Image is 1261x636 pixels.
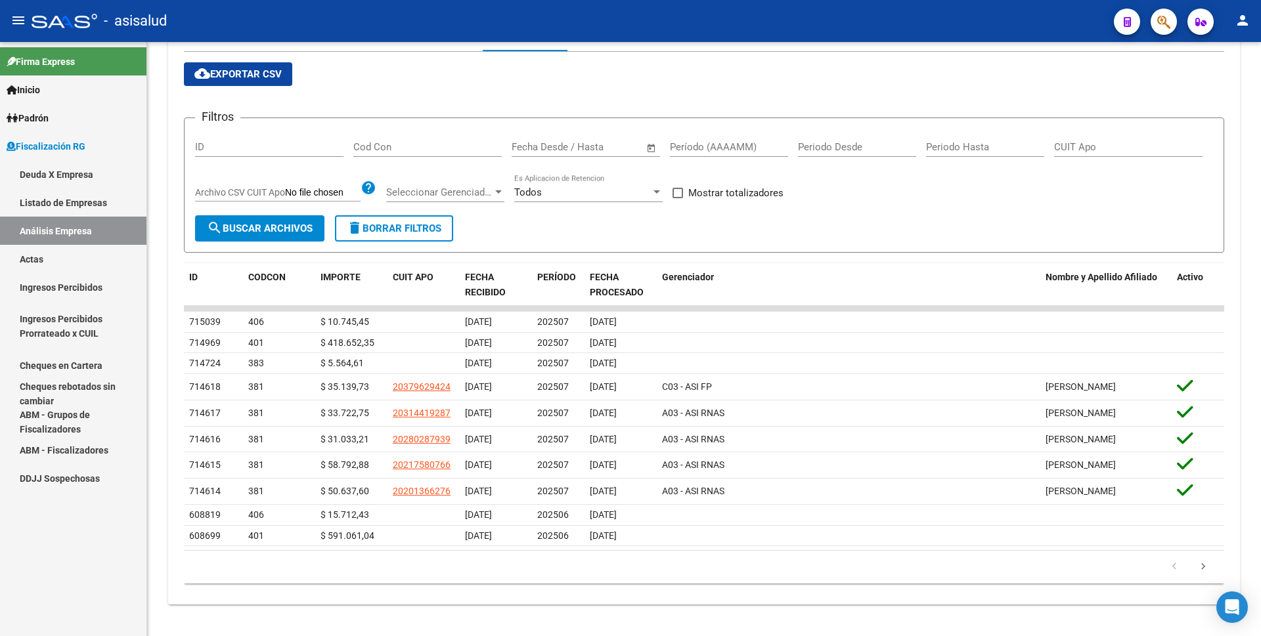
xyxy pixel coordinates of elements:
[321,408,369,418] span: $ 33.722,75
[195,187,285,198] span: Archivo CSV CUIT Apo
[321,381,369,392] span: $ 35.139,73
[537,408,569,418] span: 202507
[393,434,451,444] span: 20280287939
[590,358,617,368] span: [DATE]
[465,434,492,444] span: [DATE]
[248,381,264,392] span: 381
[465,486,492,496] span: [DATE]
[662,408,724,418] span: A03 - ASI RNAS
[184,62,292,86] button: Exportar CSV
[104,7,167,35] span: - asisalud
[537,486,569,496] span: 202507
[577,141,640,153] input: Fecha fin
[532,263,585,307] datatable-header-cell: PERÍODO
[248,358,264,368] span: 383
[393,459,451,470] span: 20217580766
[189,459,221,470] span: 714615
[537,509,569,520] span: 202506
[1172,263,1224,307] datatable-header-cell: Activo
[321,272,361,282] span: IMPORTE
[248,434,264,444] span: 381
[189,272,198,282] span: ID
[7,111,49,125] span: Padrón
[537,434,569,444] span: 202507
[393,272,433,282] span: CUIT APO
[321,316,369,327] span: $ 10.745,45
[189,434,221,444] span: 714616
[465,408,492,418] span: [DATE]
[321,530,374,541] span: $ 591.061,04
[662,272,714,282] span: Gerenciador
[537,358,569,368] span: 202507
[465,509,492,520] span: [DATE]
[590,459,617,470] span: [DATE]
[662,459,724,470] span: A03 - ASI RNAS
[189,316,221,327] span: 715039
[662,486,724,496] span: A03 - ASI RNAS
[465,272,506,297] span: FECHA RECIBIDO
[590,381,617,392] span: [DATE]
[194,68,282,80] span: Exportar CSV
[195,215,324,242] button: Buscar Archivos
[590,272,644,297] span: FECHA PROCESADO
[285,187,361,199] input: Archivo CSV CUIT Apo
[465,358,492,368] span: [DATE]
[7,54,75,69] span: Firma Express
[189,337,221,348] span: 714969
[321,358,364,368] span: $ 5.564,61
[1046,272,1157,282] span: Nombre y Apellido Afiliado
[321,486,369,496] span: $ 50.637,60
[315,263,387,307] datatable-header-cell: IMPORTE
[590,337,617,348] span: [DATE]
[189,530,221,541] span: 608699
[514,186,542,198] span: Todos
[662,381,712,392] span: C03 - ASI FP
[537,337,569,348] span: 202507
[590,316,617,327] span: [DATE]
[207,223,313,234] span: Buscar Archivos
[585,263,657,307] datatable-header-cell: FECHA PROCESADO
[248,337,264,348] span: 401
[321,434,369,444] span: $ 31.033,21
[1046,434,1116,444] span: [PERSON_NAME]
[657,263,1040,307] datatable-header-cell: Gerenciador
[590,486,617,496] span: [DATE]
[590,408,617,418] span: [DATE]
[248,509,264,520] span: 406
[195,108,240,126] h3: Filtros
[537,381,569,392] span: 202507
[393,381,451,392] span: 20379629424
[386,186,493,198] span: Seleccionar Gerenciador
[387,263,460,307] datatable-header-cell: CUIT APO
[347,220,363,236] mat-icon: delete
[189,509,221,520] span: 608819
[1046,381,1116,392] span: [PERSON_NAME]
[537,272,576,282] span: PERÍODO
[1235,12,1250,28] mat-icon: person
[248,272,286,282] span: CODCON
[393,486,451,496] span: 20201366276
[393,408,451,418] span: 20314419287
[465,316,492,327] span: [DATE]
[1046,408,1116,418] span: [PERSON_NAME]
[537,530,569,541] span: 202506
[321,337,374,348] span: $ 418.652,35
[512,141,565,153] input: Fecha inicio
[465,337,492,348] span: [DATE]
[465,459,492,470] span: [DATE]
[189,358,221,368] span: 714724
[590,509,617,520] span: [DATE]
[248,530,264,541] span: 401
[1216,591,1248,623] div: Open Intercom Messenger
[1046,459,1116,470] span: [PERSON_NAME]
[189,486,221,496] span: 714614
[189,408,221,418] span: 714617
[537,316,569,327] span: 202507
[184,263,243,307] datatable-header-cell: ID
[662,434,724,444] span: A03 - ASI RNAS
[1191,560,1216,574] a: go to next page
[1046,486,1116,496] span: [PERSON_NAME]
[1162,560,1187,574] a: go to previous page
[465,381,492,392] span: [DATE]
[207,220,223,236] mat-icon: search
